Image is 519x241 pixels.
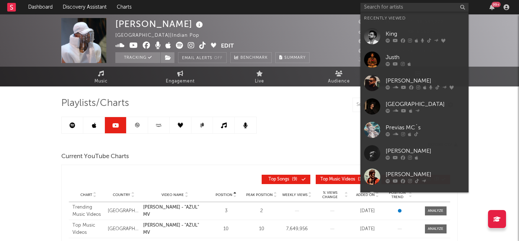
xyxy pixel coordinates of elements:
div: 10 [210,226,242,233]
a: [PERSON_NAME] - "AZUL" MV [143,204,207,218]
a: King [360,24,469,48]
span: Engagement [166,77,195,86]
input: Search Playlists/Charts [352,98,443,112]
div: [GEOGRAPHIC_DATA] [386,100,465,108]
span: ( 11 ) [320,177,365,182]
input: Search for artists [360,3,469,12]
a: Music [61,67,141,86]
div: Top Music Videos [72,222,104,236]
div: King [386,30,465,38]
span: ( 9 ) [266,177,300,182]
a: Engagement [141,67,220,86]
span: 3,571 [359,39,380,44]
span: Added On [356,193,375,197]
div: [DATE] [352,207,383,215]
div: Recently Viewed [364,14,465,23]
div: [PERSON_NAME] [386,170,465,179]
a: Previas MC´s [360,118,469,142]
a: Benchmark [230,52,272,63]
div: Trending Music Videos [72,204,104,218]
a: [PERSON_NAME] [360,165,469,188]
button: Edit [221,42,234,51]
span: Top Music Videos [320,177,355,182]
span: 13,501,480 Monthly Listeners [359,49,438,54]
a: [PERSON_NAME] [360,71,469,95]
a: [PERSON_NAME] - "AZUL" MV [143,222,207,236]
span: Benchmark [240,54,268,62]
span: Position Trend [387,191,408,199]
div: [PERSON_NAME] [386,147,465,155]
div: 3 [210,207,242,215]
div: [GEOGRAPHIC_DATA] [108,226,139,233]
a: [PERSON_NAME] Vibe [360,188,469,212]
a: Justh [360,48,469,71]
span: Country [113,193,130,197]
a: Live [220,67,299,86]
span: Weekly Views [282,193,307,197]
span: 7,800,000 [359,30,392,34]
div: [DATE] [352,226,383,233]
span: Audience [328,77,350,86]
a: Audience [299,67,378,86]
span: Current YouTube Charts [61,152,129,161]
span: 21,682,391 [359,20,393,24]
em: Off [214,56,223,60]
span: Video Name [161,193,184,197]
span: Playlists/Charts [61,99,129,108]
a: [GEOGRAPHIC_DATA] [360,95,469,118]
button: Tracking [115,52,160,63]
a: [PERSON_NAME] [360,142,469,165]
button: Email AlertsOff [178,52,227,63]
button: 99+ [489,4,494,10]
span: Top Songs [269,177,289,182]
button: Top Music Videos(11) [316,175,376,184]
span: Music [94,77,108,86]
span: Live [255,77,264,86]
div: [PERSON_NAME] [386,76,465,85]
button: Top Songs(9) [262,175,310,184]
div: Previas MC´s [386,123,465,132]
span: Summary [284,56,306,60]
button: Summary [275,52,310,63]
span: Position [216,193,232,197]
div: [GEOGRAPHIC_DATA] | Indian Pop [115,31,208,40]
div: 99 + [492,2,501,7]
div: 2 [246,207,278,215]
span: Chart [80,193,92,197]
div: [PERSON_NAME] [115,18,205,30]
span: % Views Change [316,191,344,199]
div: 7,649,956 [281,226,313,233]
div: 10 [246,226,278,233]
span: Peak Position [246,193,273,197]
span: Jump Score: 43.3 [359,58,401,62]
div: Justh [386,53,465,62]
div: [GEOGRAPHIC_DATA] [108,207,139,215]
